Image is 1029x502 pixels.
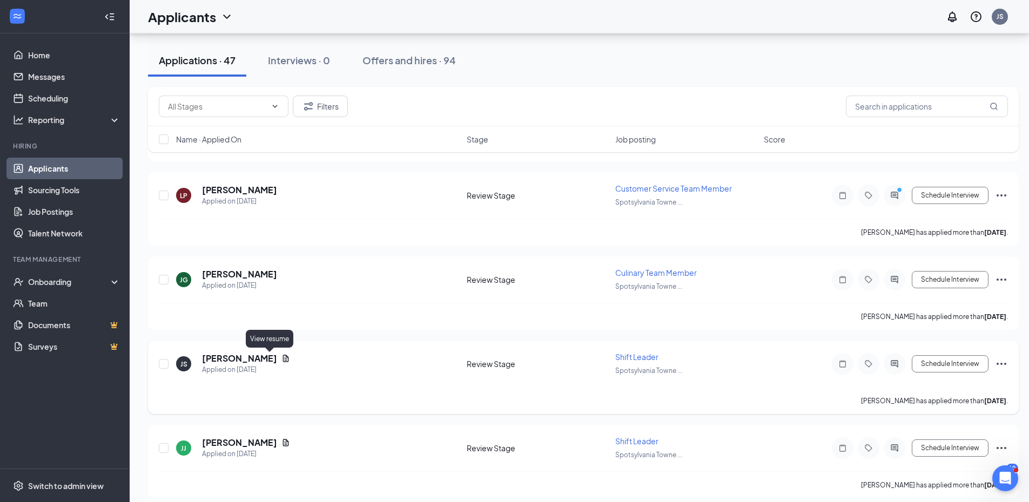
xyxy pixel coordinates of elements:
p: [PERSON_NAME] has applied more than . [861,228,1008,237]
h1: Applicants [148,8,216,26]
a: Job Postings [28,201,120,222]
p: [PERSON_NAME] has applied more than . [861,312,1008,321]
svg: Filter [302,100,315,113]
a: SurveysCrown [28,336,120,357]
div: Applications · 47 [159,53,236,67]
svg: ChevronDown [271,102,279,111]
button: Schedule Interview [912,355,988,372]
div: Interviews · 0 [268,53,330,67]
div: Applied on [DATE] [202,280,277,291]
div: JJ [181,444,186,453]
div: Offers and hires · 94 [362,53,456,67]
b: [DATE] [984,313,1006,321]
div: JG [180,275,188,284]
h5: [PERSON_NAME] [202,268,277,280]
b: [DATE] [984,228,1006,236]
a: Sourcing Tools [28,179,120,201]
div: Reporting [28,114,121,125]
svg: Ellipses [995,189,1008,202]
svg: Note [836,444,849,452]
svg: Note [836,275,849,284]
b: [DATE] [984,481,1006,489]
input: All Stages [168,100,266,112]
div: LP [180,191,187,200]
svg: Ellipses [995,442,1008,454]
div: Applied on [DATE] [202,196,277,207]
svg: Document [281,438,290,447]
div: Team Management [13,255,118,264]
svg: Notifications [946,10,959,23]
div: Onboarding [28,276,111,287]
svg: Analysis [13,114,24,125]
button: Filter Filters [293,96,348,117]
span: Name · Applied On [176,134,241,145]
button: Schedule Interview [912,187,988,204]
span: Culinary Team Member [615,268,697,277]
span: Job posting [615,134,656,145]
svg: ChevronDown [220,10,233,23]
div: View resume [246,330,293,348]
a: Home [28,44,120,66]
svg: ActiveChat [888,444,901,452]
svg: Ellipses [995,273,1008,286]
a: Team [28,293,120,314]
span: Score [764,134,785,145]
button: Schedule Interview [912,271,988,288]
h5: [PERSON_NAME] [202,437,277,449]
svg: Settings [13,480,24,491]
div: Review Stage [467,358,609,369]
span: Spotsylvania Towne ... [615,198,682,206]
svg: Tag [862,275,875,284]
svg: ActiveChat [888,275,901,284]
svg: Document [281,354,290,363]
a: Applicants [28,158,120,179]
span: Shift Leader [615,436,658,446]
h5: [PERSON_NAME] [202,352,277,364]
div: Hiring [13,141,118,151]
svg: Collapse [104,11,115,22]
b: [DATE] [984,397,1006,405]
span: Stage [467,134,488,145]
div: Review Stage [467,443,609,453]
h5: [PERSON_NAME] [202,184,277,196]
p: [PERSON_NAME] has applied more than . [861,480,1008,490]
a: Scheduling [28,87,120,109]
svg: Tag [862,191,875,200]
svg: Tag [862,444,875,452]
span: Spotsylvania Towne ... [615,367,682,375]
svg: Note [836,191,849,200]
p: [PERSON_NAME] has applied more than . [861,396,1008,405]
div: Switch to admin view [28,480,104,491]
div: Review Stage [467,190,609,201]
div: Review Stage [467,274,609,285]
svg: ActiveChat [888,191,901,200]
span: Spotsylvania Towne ... [615,451,682,459]
div: 10 [1006,464,1018,473]
svg: UserCheck [13,276,24,287]
span: Shift Leader [615,352,658,362]
a: DocumentsCrown [28,314,120,336]
svg: Note [836,359,849,368]
svg: Ellipses [995,357,1008,370]
span: Customer Service Team Member [615,184,732,193]
div: JS [997,12,1004,21]
a: Talent Network [28,222,120,244]
svg: Tag [862,359,875,368]
span: Spotsylvania Towne ... [615,282,682,290]
div: JS [180,359,187,369]
svg: WorkstreamLogo [12,11,23,22]
div: Applied on [DATE] [202,364,290,375]
svg: ActiveChat [888,359,901,368]
input: Search in applications [846,96,1008,117]
a: Messages [28,66,120,87]
svg: MagnifyingGlass [990,102,998,111]
iframe: Intercom live chat [992,465,1018,491]
svg: QuestionInfo [970,10,983,23]
svg: PrimaryDot [895,187,907,195]
div: Applied on [DATE] [202,449,290,459]
button: Schedule Interview [912,439,988,457]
